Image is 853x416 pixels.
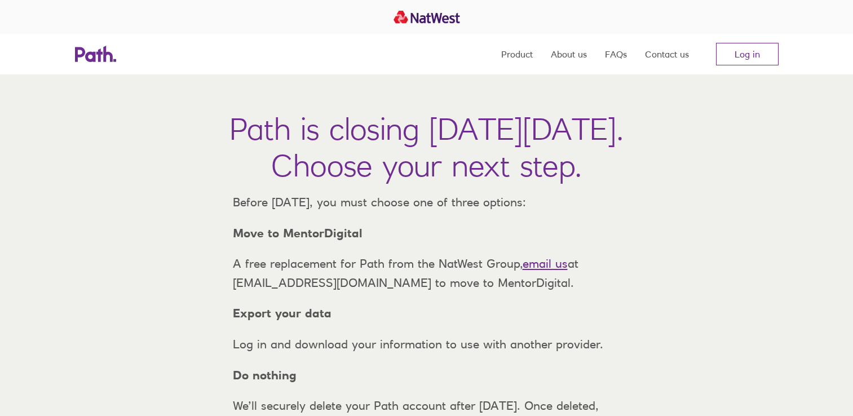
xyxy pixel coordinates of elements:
strong: Do nothing [233,368,297,382]
a: email us [523,256,568,271]
p: A free replacement for Path from the NatWest Group, at [EMAIL_ADDRESS][DOMAIN_NAME] to move to Me... [224,254,630,292]
strong: Export your data [233,306,332,320]
a: Product [501,34,533,74]
p: Log in and download your information to use with another provider. [224,335,630,354]
a: FAQs [605,34,627,74]
a: Log in [716,43,779,65]
h1: Path is closing [DATE][DATE]. Choose your next step. [229,110,624,184]
strong: Move to MentorDigital [233,226,363,240]
p: Before [DATE], you must choose one of three options: [224,193,630,212]
a: About us [551,34,587,74]
a: Contact us [645,34,689,74]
